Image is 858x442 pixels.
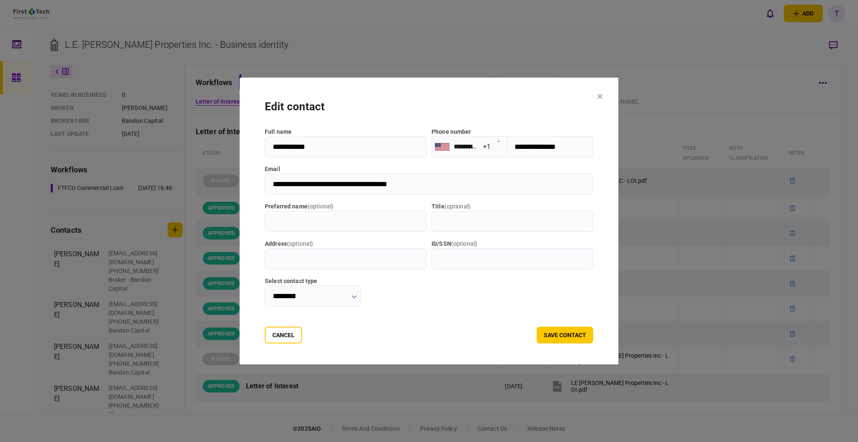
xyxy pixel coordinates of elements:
[265,286,361,307] input: Select contact type
[265,174,593,195] input: email
[432,211,593,232] input: title
[265,136,426,157] input: full name
[432,128,471,135] label: Phone number
[265,248,426,269] input: address
[435,143,450,151] img: us
[265,211,426,232] input: Preferred name
[265,277,361,286] label: Select contact type
[451,240,477,247] span: ( optional )
[265,327,302,343] button: Cancel
[308,203,333,210] span: ( optional )
[432,248,593,269] input: ID/SSN
[265,127,426,136] label: full name
[265,202,426,211] label: Preferred name
[445,203,470,210] span: ( optional )
[432,202,593,211] label: title
[493,135,504,147] button: Open
[537,327,593,343] button: save contact
[432,239,593,248] label: ID/SSN
[287,240,313,247] span: ( optional )
[265,165,593,174] label: email
[265,239,426,248] label: address
[483,142,491,151] div: +1
[265,99,593,115] div: edit contact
